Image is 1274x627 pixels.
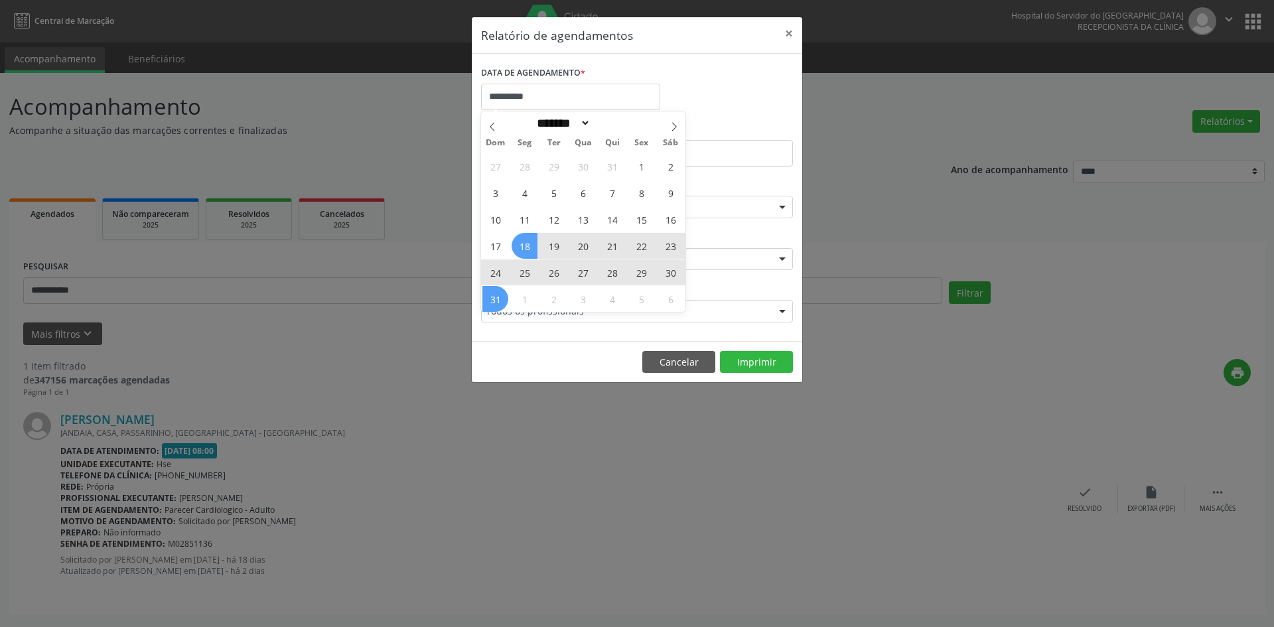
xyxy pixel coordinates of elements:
span: Agosto 13, 2025 [570,206,596,232]
span: Agosto 4, 2025 [512,180,537,206]
span: Julho 27, 2025 [482,153,508,179]
span: Julho 30, 2025 [570,153,596,179]
span: Agosto 7, 2025 [599,180,625,206]
span: Seg [510,139,539,147]
span: Sáb [656,139,685,147]
span: Agosto 6, 2025 [570,180,596,206]
span: Agosto 27, 2025 [570,259,596,285]
span: Agosto 30, 2025 [658,259,683,285]
span: Julho 31, 2025 [599,153,625,179]
span: Agosto 20, 2025 [570,233,596,259]
span: Agosto 10, 2025 [482,206,508,232]
span: Agosto 16, 2025 [658,206,683,232]
span: Ter [539,139,569,147]
span: Agosto 25, 2025 [512,259,537,285]
span: Agosto 26, 2025 [541,259,567,285]
span: Agosto 17, 2025 [482,233,508,259]
span: Julho 29, 2025 [541,153,567,179]
button: Imprimir [720,351,793,374]
span: Agosto 21, 2025 [599,233,625,259]
label: DATA DE AGENDAMENTO [481,63,585,84]
span: Agosto 24, 2025 [482,259,508,285]
span: Agosto 29, 2025 [628,259,654,285]
input: Year [591,116,634,130]
span: Setembro 3, 2025 [570,286,596,312]
span: Setembro 2, 2025 [541,286,567,312]
span: Agosto 22, 2025 [628,233,654,259]
span: Agosto 3, 2025 [482,180,508,206]
span: Qui [598,139,627,147]
label: ATÉ [640,119,793,140]
button: Close [776,17,802,50]
span: Dom [481,139,510,147]
span: Agosto 1, 2025 [628,153,654,179]
span: Agosto 19, 2025 [541,233,567,259]
span: Agosto 12, 2025 [541,206,567,232]
span: Setembro 5, 2025 [628,286,654,312]
span: Agosto 8, 2025 [628,180,654,206]
span: Agosto 15, 2025 [628,206,654,232]
span: Agosto 28, 2025 [599,259,625,285]
span: Agosto 11, 2025 [512,206,537,232]
span: Julho 28, 2025 [512,153,537,179]
h5: Relatório de agendamentos [481,27,633,44]
span: Sex [627,139,656,147]
span: Agosto 5, 2025 [541,180,567,206]
button: Cancelar [642,351,715,374]
span: Agosto 14, 2025 [599,206,625,232]
span: Agosto 2, 2025 [658,153,683,179]
span: Agosto 23, 2025 [658,233,683,259]
span: Setembro 4, 2025 [599,286,625,312]
span: Agosto 31, 2025 [482,286,508,312]
span: Agosto 18, 2025 [512,233,537,259]
span: Setembro 1, 2025 [512,286,537,312]
span: Setembro 6, 2025 [658,286,683,312]
select: Month [532,116,591,130]
span: Qua [569,139,598,147]
span: Agosto 9, 2025 [658,180,683,206]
